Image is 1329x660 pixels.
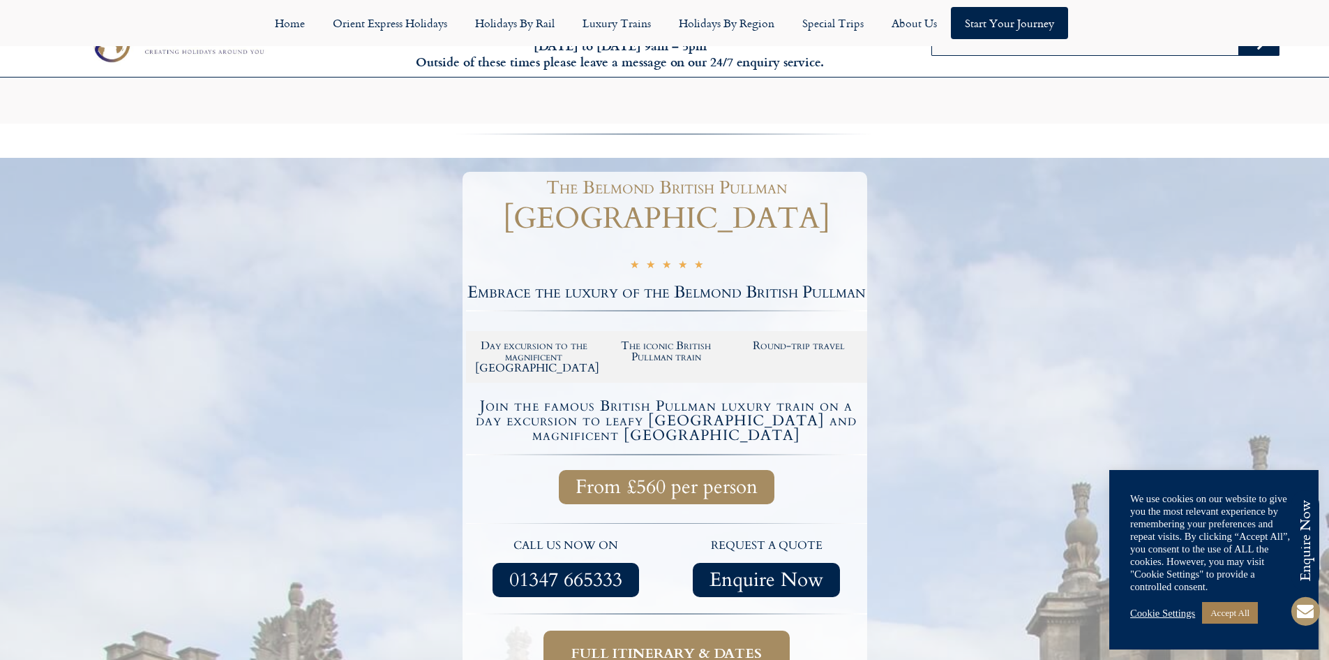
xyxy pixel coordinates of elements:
i: ★ [678,258,687,274]
a: Holidays by Rail [461,7,569,39]
a: About Us [878,7,951,39]
a: Holidays by Region [665,7,788,39]
nav: Menu [7,7,1322,39]
a: Start your Journey [951,7,1068,39]
h6: [DATE] to [DATE] 9am – 5pm Outside of these times please leave a message on our 24/7 enquiry serv... [358,38,883,71]
p: request a quote [673,537,860,555]
a: Enquire Now [693,563,840,597]
i: ★ [630,258,639,274]
div: We use cookies on our website to give you the most relevant experience by remembering your prefer... [1130,492,1298,593]
div: 5/5 [630,256,703,274]
a: 01347 665333 [493,563,639,597]
a: Special Trips [788,7,878,39]
span: Enquire Now [709,571,823,589]
a: Accept All [1202,602,1258,624]
h2: Embrace the luxury of the Belmond British Pullman [466,284,867,301]
i: ★ [662,258,671,274]
h2: The iconic British Pullman train [607,340,726,362]
h2: Round-trip travel [739,340,858,351]
i: ★ [646,258,655,274]
i: ★ [694,258,703,274]
a: Orient Express Holidays [319,7,461,39]
a: From £560 per person [559,470,774,504]
h1: The Belmond British Pullman [473,179,860,197]
h2: Day excursion to the magnificent [GEOGRAPHIC_DATA] [475,340,594,374]
h4: Join the famous British Pullman luxury train on a day excursion to leafy [GEOGRAPHIC_DATA] and ma... [468,399,865,443]
span: From £560 per person [576,478,758,496]
a: Home [261,7,319,39]
p: call us now on [473,537,660,555]
a: Cookie Settings [1130,607,1195,619]
a: Luxury Trains [569,7,665,39]
h1: [GEOGRAPHIC_DATA] [466,204,867,233]
span: 01347 665333 [509,571,622,589]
